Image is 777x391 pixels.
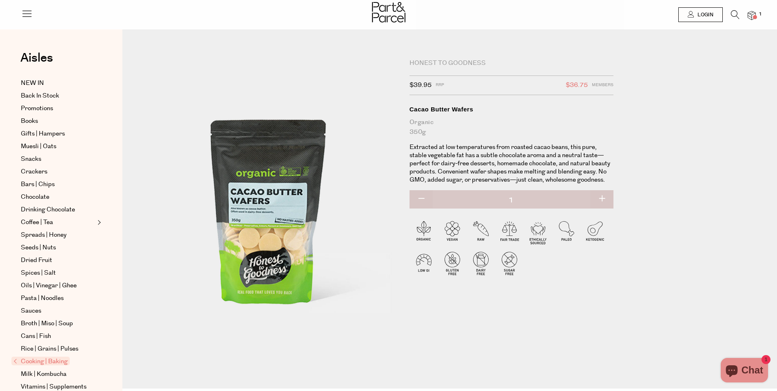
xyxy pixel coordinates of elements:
img: P_P-ICONS-Live_Bec_V11_Raw.svg [467,218,495,247]
a: Muesli | Oats [21,142,95,151]
a: Aisles [20,52,53,72]
a: Coffee | Tea [21,218,95,227]
p: Extracted at low temperatures from roasted cacao beans, this pure, stable vegetable fat has a sub... [410,143,613,184]
a: Broth | Miso | Soup [21,319,95,329]
input: QTY Cacao Butter Wafers [410,190,613,211]
img: Part&Parcel [372,2,405,22]
button: Expand/Collapse Coffee | Tea [95,218,101,227]
span: Dried Fruit [21,255,52,265]
span: 1 [757,11,764,18]
div: Organic 350g [410,118,613,137]
span: Chocolate [21,192,49,202]
a: Rice | Grains | Pulses [21,344,95,354]
a: 1 [748,11,756,20]
a: Seeds | Nuts [21,243,95,253]
img: P_P-ICONS-Live_Bec_V11_Low_Gi.svg [410,249,438,278]
span: Back In Stock [21,91,59,101]
a: Books [21,116,95,126]
span: Books [21,116,38,126]
div: Honest to Goodness [410,59,613,67]
a: Sauces [21,306,95,316]
img: Cacao Butter Wafers [147,62,397,358]
span: Spreads | Honey [21,230,66,240]
span: Drinking Chocolate [21,205,75,215]
span: Gifts | Hampers [21,129,65,139]
span: Cans | Fish [21,331,51,341]
img: P_P-ICONS-Live_Bec_V11_Organic.svg [410,218,438,247]
a: Dried Fruit [21,255,95,265]
a: Oils | Vinegar | Ghee [21,281,95,291]
img: P_P-ICONS-Live_Bec_V11_Sugar_Free.svg [495,249,524,278]
img: P_P-ICONS-Live_Bec_V11_Fair_Trade.svg [495,218,524,247]
a: Promotions [21,104,95,113]
a: Bars | Chips [21,180,95,189]
a: NEW IN [21,78,95,88]
a: Drinking Chocolate [21,205,95,215]
a: Spices | Salt [21,268,95,278]
span: Cooking | Baking [11,357,70,365]
span: Muesli | Oats [21,142,56,151]
a: Spreads | Honey [21,230,95,240]
span: Crackers [21,167,47,177]
span: Seeds | Nuts [21,243,56,253]
span: Broth | Miso | Soup [21,319,73,329]
a: Crackers [21,167,95,177]
span: Snacks [21,154,41,164]
a: Snacks [21,154,95,164]
span: $39.95 [410,80,432,91]
span: Aisles [20,49,53,67]
a: Chocolate [21,192,95,202]
a: Milk | Kombucha [21,369,95,379]
img: P_P-ICONS-Live_Bec_V11_Ethically_Sourced.svg [524,218,552,247]
span: Login [695,11,713,18]
span: Rice | Grains | Pulses [21,344,78,354]
img: P_P-ICONS-Live_Bec_V11_Vegan.svg [438,218,467,247]
span: Milk | Kombucha [21,369,66,379]
img: P_P-ICONS-Live_Bec_V11_Ketogenic.svg [581,218,609,247]
span: Coffee | Tea [21,218,53,227]
a: Login [678,7,723,22]
a: Pasta | Noodles [21,293,95,303]
img: P_P-ICONS-Live_Bec_V11_Dairy_Free.svg [467,249,495,278]
a: Back In Stock [21,91,95,101]
span: Spices | Salt [21,268,56,278]
img: P_P-ICONS-Live_Bec_V11_Gluten_Free.svg [438,249,467,278]
span: Promotions [21,104,53,113]
inbox-online-store-chat: Shopify online store chat [718,358,770,384]
img: P_P-ICONS-Live_Bec_V11_Paleo.svg [552,218,581,247]
span: NEW IN [21,78,44,88]
a: Cooking | Baking [13,357,95,367]
a: Gifts | Hampers [21,129,95,139]
span: RRP [436,80,444,91]
a: Cans | Fish [21,331,95,341]
span: $36.75 [566,80,588,91]
span: Pasta | Noodles [21,293,64,303]
span: Sauces [21,306,41,316]
div: Cacao Butter Wafers [410,105,613,113]
span: Bars | Chips [21,180,55,189]
span: Oils | Vinegar | Ghee [21,281,77,291]
span: Members [592,80,613,91]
